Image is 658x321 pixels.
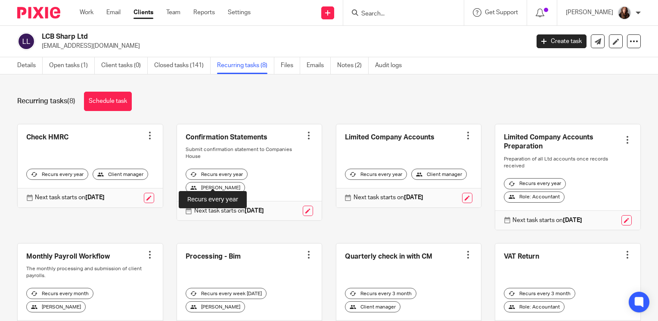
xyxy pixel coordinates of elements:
[404,194,423,201] strong: [DATE]
[228,8,251,17] a: Settings
[154,57,211,74] a: Closed tasks (141)
[42,42,524,50] p: [EMAIL_ADDRESS][DOMAIN_NAME]
[537,34,587,48] a: Create task
[49,57,95,74] a: Open tasks (1)
[563,217,582,223] strong: [DATE]
[17,32,35,50] img: svg%3E
[345,169,407,180] div: Recurs every year
[84,92,132,111] a: Schedule task
[26,288,93,299] div: Recurs every month
[245,208,264,214] strong: [DATE]
[93,169,148,180] div: Client manager
[411,169,467,180] div: Client manager
[512,216,582,225] p: Next task starts on
[186,288,267,299] div: Recurs every week [DATE]
[307,57,331,74] a: Emails
[166,8,180,17] a: Team
[42,32,427,41] h2: LCB Sharp Ltd
[26,169,88,180] div: Recurs every year
[504,301,565,312] div: Role: Accountant
[186,169,248,180] div: Recurs every year
[485,9,518,15] span: Get Support
[17,97,75,106] h1: Recurring tasks
[106,8,121,17] a: Email
[80,8,93,17] a: Work
[504,288,575,299] div: Recurs every 3 month
[504,178,566,189] div: Recurs every year
[133,8,153,17] a: Clients
[67,98,75,105] span: (8)
[35,193,105,202] p: Next task starts on
[26,301,86,312] div: [PERSON_NAME]
[194,207,264,215] p: Next task starts on
[17,7,60,19] img: Pixie
[186,182,245,193] div: [PERSON_NAME]
[345,301,400,312] div: Client manager
[17,57,43,74] a: Details
[101,57,148,74] a: Client tasks (0)
[504,191,565,203] div: Role: Accountant
[193,8,215,17] a: Reports
[281,57,300,74] a: Files
[337,57,369,74] a: Notes (2)
[566,8,613,17] p: [PERSON_NAME]
[360,10,438,18] input: Search
[85,194,105,201] strong: [DATE]
[186,301,245,312] div: [PERSON_NAME]
[375,57,408,74] a: Audit logs
[354,193,423,202] p: Next task starts on
[345,288,416,299] div: Recurs every 3 month
[217,57,274,74] a: Recurring tasks (8)
[618,6,631,20] img: IMG_0011.jpg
